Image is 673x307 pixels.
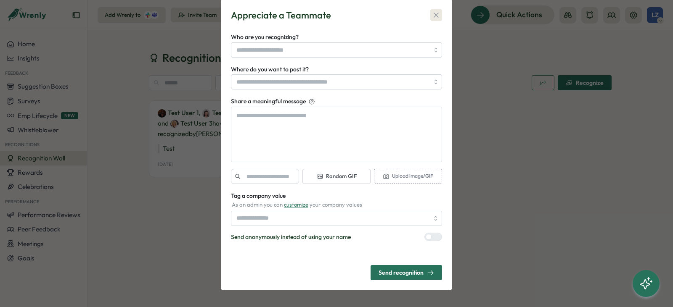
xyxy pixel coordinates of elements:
[379,269,434,276] div: Send recognition
[284,201,308,208] a: customize
[231,9,331,22] div: Appreciate a Teammate
[317,173,357,180] span: Random GIF
[231,233,351,242] p: Send anonymously instead of using your name
[231,201,442,209] div: As an admin you can your company values
[231,66,309,73] span: Where do you want to post it?
[231,97,306,106] span: Share a meaningful message
[231,192,286,201] label: Tag a company value
[231,33,299,42] label: Who are you recognizing?
[302,169,371,184] button: Random GIF
[371,265,442,280] button: Send recognition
